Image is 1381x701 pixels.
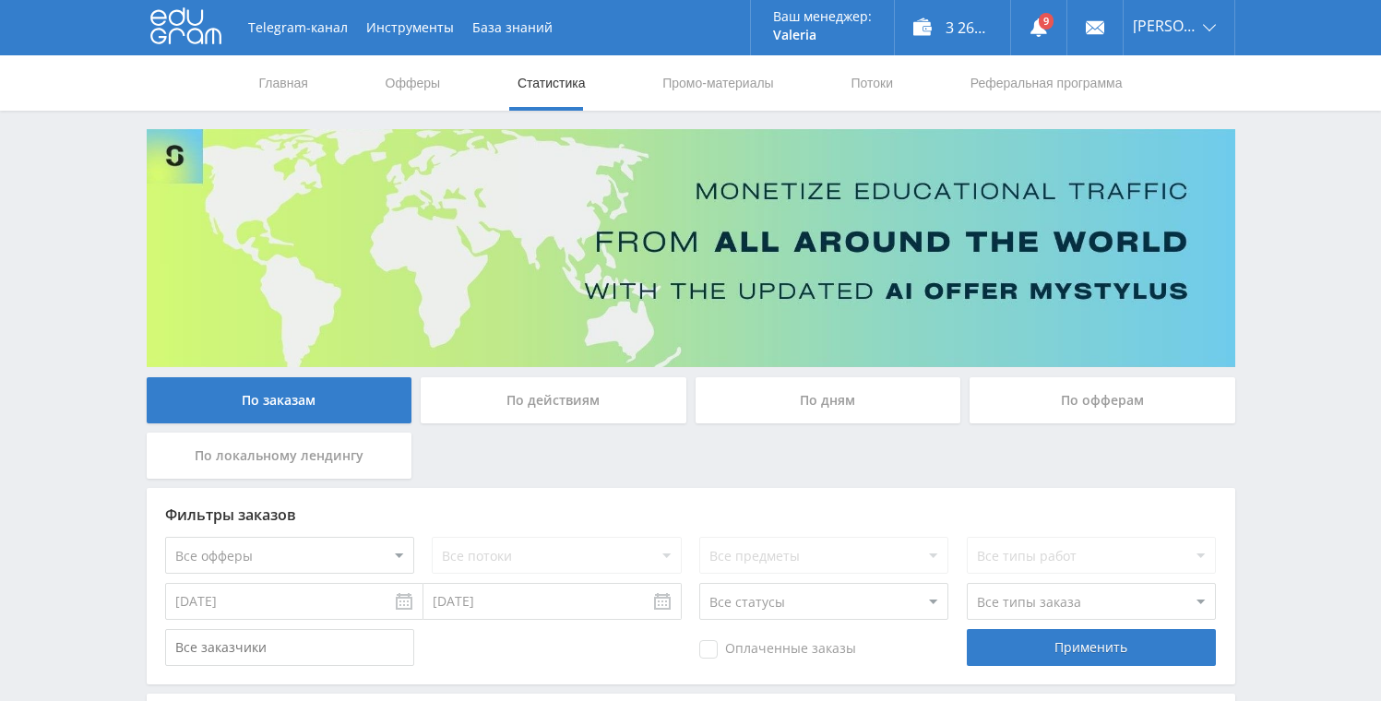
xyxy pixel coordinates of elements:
[696,377,961,423] div: По дням
[1133,18,1197,33] span: [PERSON_NAME]
[384,55,443,111] a: Офферы
[516,55,588,111] a: Статистика
[969,55,1125,111] a: Реферальная программа
[773,9,872,24] p: Ваш менеджер:
[849,55,895,111] a: Потоки
[147,129,1235,367] img: Banner
[421,377,686,423] div: По действиям
[699,640,856,659] span: Оплаченные заказы
[147,433,412,479] div: По локальному лендингу
[147,377,412,423] div: По заказам
[967,629,1216,666] div: Применить
[257,55,310,111] a: Главная
[165,629,414,666] input: Все заказчики
[773,28,872,42] p: Valeria
[970,377,1235,423] div: По офферам
[661,55,775,111] a: Промо-материалы
[165,506,1217,523] div: Фильтры заказов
